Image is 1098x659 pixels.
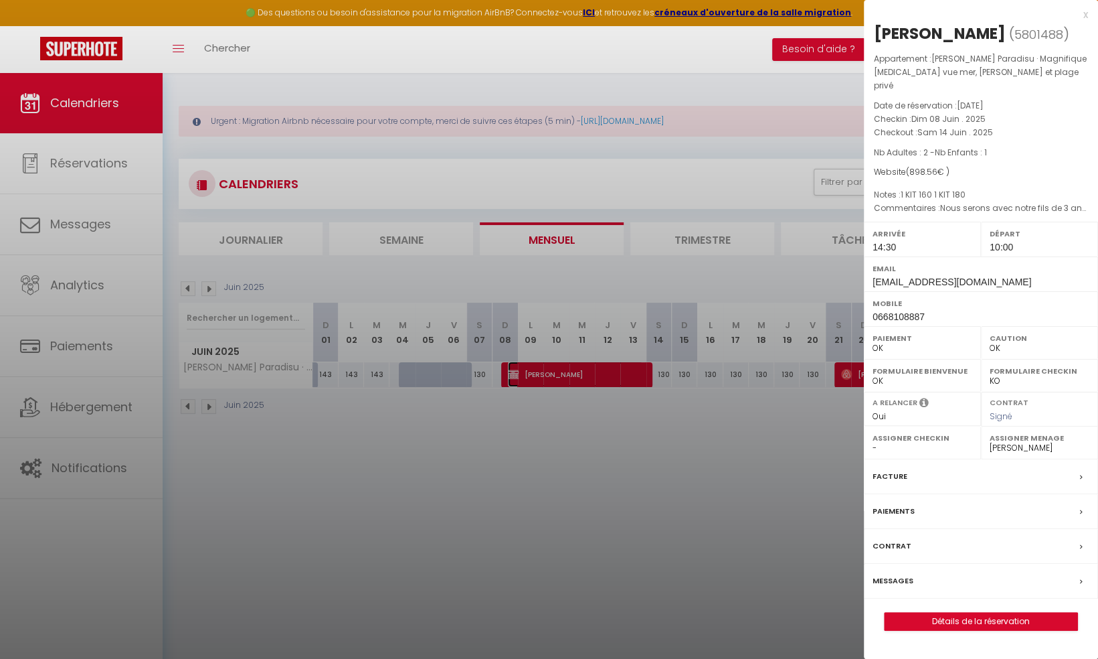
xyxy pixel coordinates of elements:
[873,262,1089,275] label: Email
[917,127,993,138] span: Sam 14 Juin . 2025
[874,99,1088,113] p: Date de réservation :
[874,52,1088,92] p: Appartement :
[873,469,907,484] label: Facture
[873,364,972,378] label: Formulaire Bienvenue
[901,189,966,200] span: 1 KIT 160 1 KIT 180
[874,23,1006,44] div: [PERSON_NAME]
[873,227,972,240] label: Arrivée
[874,166,1088,179] div: Website
[990,364,1089,378] label: Formulaire Checkin
[873,504,915,518] label: Paiements
[1009,25,1069,44] span: ( )
[873,242,896,252] span: 14:30
[864,7,1088,23] div: x
[935,147,987,158] span: Nb Enfants : 1
[990,397,1028,406] label: Contrat
[874,202,1088,215] p: Commentaires :
[874,126,1088,139] p: Checkout :
[874,188,1088,202] p: Notes :
[885,613,1077,630] a: Détails de la réservation
[957,100,984,111] span: [DATE]
[911,113,986,125] span: Dim 08 Juin . 2025
[990,332,1089,345] label: Caution
[873,311,925,322] span: 0668108887
[11,5,51,46] button: Ouvrir le widget de chat LiveChat
[1014,26,1063,43] span: 5801488
[909,166,937,177] span: 898.56
[873,297,1089,310] label: Mobile
[874,147,987,158] span: Nb Adultes : 2 -
[990,242,1013,252] span: 10:00
[990,411,1012,422] span: Signé
[873,277,1031,287] span: [EMAIL_ADDRESS][DOMAIN_NAME]
[873,332,972,345] label: Paiement
[873,539,911,553] label: Contrat
[990,227,1089,240] label: Départ
[873,574,913,588] label: Messages
[919,397,929,412] i: Sélectionner OUI si vous souhaiter envoyer les séquences de messages post-checkout
[873,431,972,445] label: Assigner Checkin
[874,113,1088,126] p: Checkin :
[990,431,1089,445] label: Assigner Menage
[940,202,1089,214] span: Nous serons avec notre fils de 3 ans.
[873,397,917,409] label: A relancer
[874,53,1087,91] span: [PERSON_NAME] Paradisu · Magnifique [MEDICAL_DATA] vue mer, [PERSON_NAME] et plage privé
[884,612,1078,631] button: Détails de la réservation
[906,166,949,177] span: ( € )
